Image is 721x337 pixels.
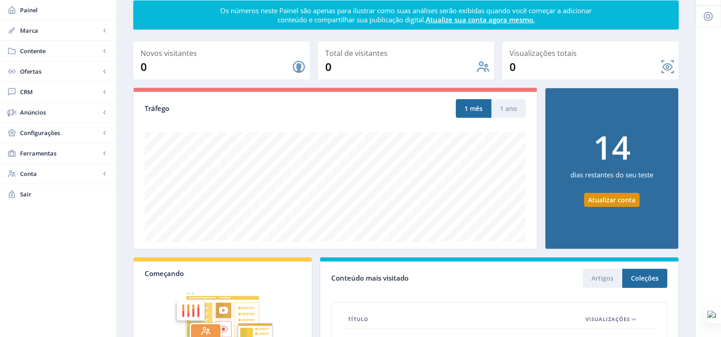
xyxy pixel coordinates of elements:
font: 0 [325,59,332,74]
font: Ferramentas [20,149,56,157]
font: 1 mês [464,104,483,113]
font: Título [348,316,368,322]
font: CRM [20,88,33,96]
font: Configurações [20,129,60,137]
font: 14 [593,125,630,169]
font: Total de visitantes [325,48,388,58]
button: 1 ano [491,99,526,118]
font: Conteúdo mais visitado [331,273,408,282]
font: Painel [20,6,38,14]
button: Artigos [583,269,622,287]
font: Ofertas [20,67,41,75]
font: 0 [141,59,147,74]
font: Começando [145,269,184,278]
font: Os números neste Painel são apenas para ilustrar como suas análises serão exibidas quando você co... [220,6,592,24]
button: Coleções [622,269,667,287]
font: Anúncios [20,108,46,116]
font: Conta [20,170,37,178]
font: Visualizações totais [509,48,577,58]
font: Visualizações [585,316,630,322]
font: Atualize sua conta agora mesmo. [426,15,535,24]
font: 1 ano [500,104,517,113]
font: Coleções [631,274,659,283]
font: Sair [20,190,31,198]
font: Marca [20,26,38,35]
font: Tráfego [145,104,169,113]
font: Novos visitantes [141,48,197,58]
button: 1 mês [456,99,491,118]
font: dias restantes do seu teste [570,170,653,179]
font: 0 [509,59,516,74]
font: Artigos [591,274,614,283]
button: Atualizar conta [584,193,640,207]
font: Atualizar conta [588,196,635,204]
font: Contente [20,47,45,55]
